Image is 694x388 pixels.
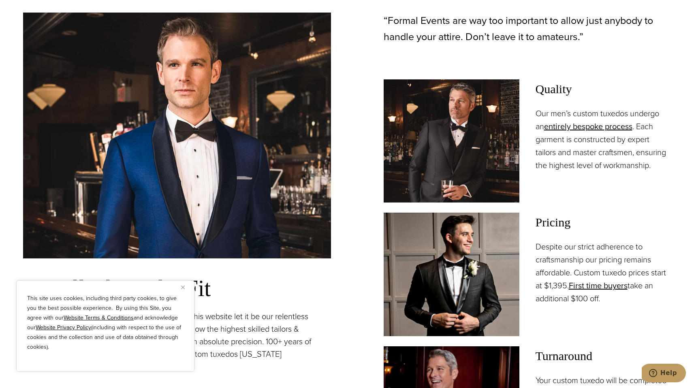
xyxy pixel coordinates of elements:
h3: It’s All About the Fit [23,275,331,302]
iframe: Opens a widget where you can chat to one of our agents [642,364,686,384]
a: First time buyers [569,279,628,292]
button: Close [181,282,191,292]
img: Blue bespoke tuxedo with black shawl lapel, white tuxedo shirt and black bowtie. Fabric by Loro P... [23,13,331,258]
img: Client in classic black shawl collar black custom tuxedo. [384,213,519,336]
img: Close [181,286,185,289]
a: entirely bespoke process [544,120,632,132]
p: “Formal Events are way too important to allow just anybody to handle your attire. Don’t leave it ... [384,13,671,45]
span: Quality [536,79,671,99]
p: Our men’s custom tuxedos undergo an . Each garment is constructed by expert tailors and master cr... [536,107,671,172]
a: Website Privacy Policy [36,323,91,332]
a: Website Terms & Conditions [64,313,134,322]
span: Pricing [536,213,671,232]
span: Turnaround [536,346,671,366]
p: Despite our strict adherence to craftsmanship our pricing remains affordable. Custom tuxedo price... [536,240,671,305]
p: This site uses cookies, including third party cookies, to give you the best possible experience. ... [27,294,184,352]
img: Model at bar in vested custom wedding tuxedo in black with white shirt and black bowtie. Fabric b... [384,79,519,203]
